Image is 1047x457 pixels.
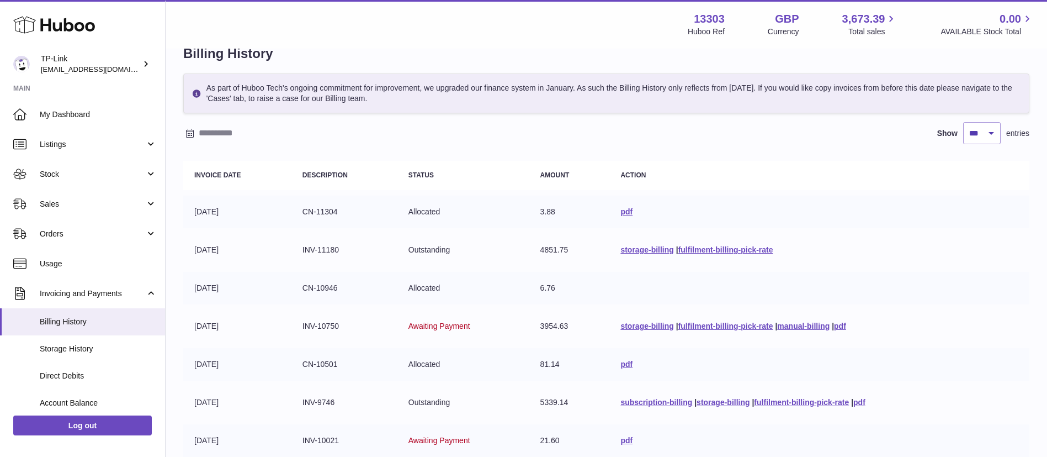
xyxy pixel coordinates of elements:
[408,398,450,407] span: Outstanding
[291,310,397,343] td: INV-10750
[529,424,610,457] td: 21.60
[302,171,348,179] strong: Description
[620,245,673,254] a: storage-billing
[408,283,440,292] span: Allocated
[13,56,30,72] img: internalAdmin-13303@internal.huboo.com
[40,288,145,299] span: Invoicing and Payments
[688,27,725,37] div: Huboo Ref
[291,234,397,266] td: INV-11180
[834,322,846,330] a: pdf
[853,398,865,407] a: pdf
[775,322,777,330] span: |
[183,424,291,457] td: [DATE]
[183,45,1029,62] h1: Billing History
[694,398,697,407] span: |
[678,322,773,330] a: fulfilment-billing-pick-rate
[40,317,157,327] span: Billing History
[676,322,678,330] span: |
[183,234,291,266] td: [DATE]
[937,128,958,139] label: Show
[777,322,830,330] a: manual-billing
[41,65,162,73] span: [EMAIL_ADDRESS][DOMAIN_NAME]
[408,171,434,179] strong: Status
[408,360,440,369] span: Allocated
[183,310,291,343] td: [DATE]
[697,398,750,407] a: storage-billing
[842,12,885,27] span: 3,673.39
[40,199,145,209] span: Sales
[40,229,145,239] span: Orders
[620,398,692,407] a: subscription-billing
[40,169,145,180] span: Stock
[529,272,610,304] td: 6.76
[40,398,157,408] span: Account Balance
[529,386,610,419] td: 5339.14
[408,322,470,330] span: Awaiting Payment
[678,245,773,254] a: fulfilment-billing-pick-rate
[291,424,397,457] td: INV-10021
[768,27,799,37] div: Currency
[529,234,610,266] td: 4851.75
[694,12,725,27] strong: 13303
[842,12,898,37] a: 3,673.39 Total sales
[676,245,678,254] span: |
[529,348,610,381] td: 81.14
[194,171,241,179] strong: Invoice Date
[775,12,799,27] strong: GBP
[408,207,440,216] span: Allocated
[620,322,673,330] a: storage-billing
[1000,12,1021,27] span: 0.00
[291,386,397,419] td: INV-9746
[40,259,157,269] span: Usage
[752,398,754,407] span: |
[620,436,633,445] a: pdf
[183,348,291,381] td: [DATE]
[291,272,397,304] td: CN-10946
[540,171,570,179] strong: Amount
[183,386,291,419] td: [DATE]
[183,73,1029,113] div: As part of Huboo Tech's ongoing commitment for improvement, we upgraded our finance system in Jan...
[529,310,610,343] td: 3954.63
[13,416,152,435] a: Log out
[754,398,849,407] a: fulfilment-billing-pick-rate
[40,109,157,120] span: My Dashboard
[529,196,610,228] td: 3.88
[41,54,140,75] div: TP-Link
[408,245,450,254] span: Outstanding
[291,348,397,381] td: CN-10501
[848,27,897,37] span: Total sales
[851,398,853,407] span: |
[40,371,157,381] span: Direct Debits
[40,344,157,354] span: Storage History
[940,27,1034,37] span: AVAILABLE Stock Total
[183,196,291,228] td: [DATE]
[408,436,470,445] span: Awaiting Payment
[620,360,633,369] a: pdf
[291,196,397,228] td: CN-11304
[832,322,834,330] span: |
[620,171,646,179] strong: Action
[183,272,291,304] td: [DATE]
[40,139,145,150] span: Listings
[1006,128,1029,139] span: entries
[620,207,633,216] a: pdf
[940,12,1034,37] a: 0.00 AVAILABLE Stock Total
